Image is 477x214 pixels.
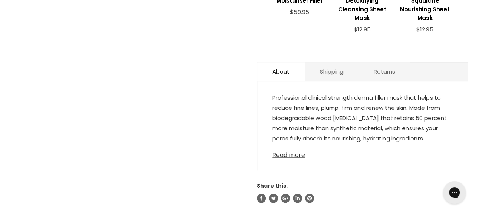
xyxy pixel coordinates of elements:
[290,8,309,16] span: $59.95
[354,25,371,33] span: $12.95
[257,62,305,81] a: About
[416,25,433,33] span: $12.95
[272,92,452,145] p: Professional clinical strength derma filler mask that helps to reduce fine lines, plump, firm and...
[305,62,359,81] a: Shipping
[257,182,468,203] aside: Share this:
[272,145,452,155] li: Reduces fine lines & wrinkles
[359,62,410,81] a: Returns
[439,179,469,206] iframe: Gorgias live chat messenger
[272,147,452,159] a: Read more
[257,182,288,189] span: Share this:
